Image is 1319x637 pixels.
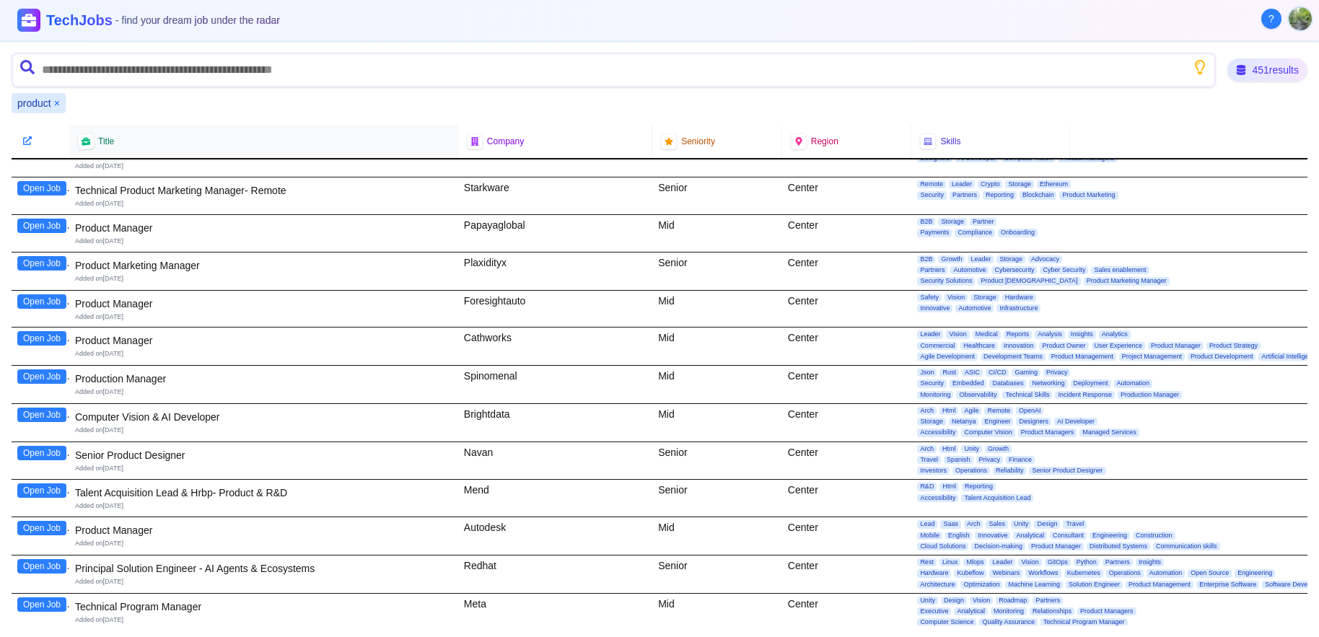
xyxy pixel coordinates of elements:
[1118,391,1182,399] span: Production Manager
[1005,581,1063,589] span: Machine Learning
[917,467,950,475] span: Investors
[1153,542,1220,550] span: Communication skills
[652,215,782,252] div: Mid
[998,229,1038,237] span: Onboarding
[17,181,66,196] button: Open Job
[458,594,652,631] div: Meta
[973,330,1001,338] span: Medical
[981,418,1013,426] span: Engineer
[75,349,452,359] div: Added on [DATE]
[938,218,967,226] span: Storage
[1077,607,1136,615] span: Product Managers
[944,456,973,464] span: Spanish
[75,296,452,311] div: Product Manager
[782,517,912,555] div: Center
[17,256,66,271] button: Open Job
[976,456,1004,464] span: Privacy
[54,96,60,110] button: Remove product filter
[962,369,983,377] span: ASIC
[1261,9,1281,29] button: About Techjobs
[1206,342,1261,350] span: Product Strategy
[652,555,782,593] div: Senior
[652,366,782,403] div: Mid
[1013,532,1047,540] span: Analytical
[1002,391,1052,399] span: Technical Skills
[75,274,452,284] div: Added on [DATE]
[955,304,994,312] span: Automotive
[917,330,943,338] span: Leader
[917,569,951,577] span: Hardware
[1064,569,1103,577] span: Kubernetes
[978,180,1003,188] span: Crypto
[939,483,959,491] span: Html
[961,494,1033,502] span: Talent Acquisition Lead
[940,520,961,528] span: Saas
[487,136,524,147] span: Company
[1035,330,1065,338] span: Analysis
[917,180,946,188] span: Remote
[652,517,782,555] div: Mid
[1018,429,1077,436] span: Product Managers
[75,448,452,462] div: Senior Product Designer
[811,136,838,147] span: Region
[75,387,452,397] div: Added on [DATE]
[1074,558,1100,566] span: Python
[1188,569,1232,577] span: Open Source
[115,14,280,26] span: - find your dream job under the radar
[975,532,1010,540] span: Innovative
[917,445,937,453] span: Arch
[17,597,66,612] button: Open Job
[458,480,652,517] div: Mend
[75,312,452,322] div: Added on [DATE]
[945,532,973,540] span: English
[954,569,986,577] span: Kubeflow
[1039,342,1088,350] span: Product Owner
[75,426,452,435] div: Added on [DATE]
[1092,342,1146,350] span: User Experience
[46,10,280,30] h1: TechJobs
[1068,330,1096,338] span: Insights
[917,304,952,312] span: Innovative
[782,252,912,290] div: Center
[917,618,976,626] span: Computer Science
[917,294,942,302] span: Safety
[979,618,1038,626] span: Quality Assurance
[1059,191,1118,199] span: Product Marketing
[75,615,452,625] div: Added on [DATE]
[458,555,652,593] div: Redhat
[17,369,66,384] button: Open Job
[960,342,998,350] span: Healthcare
[945,294,968,302] span: Vision
[949,418,979,426] span: Netanya
[1005,180,1034,188] span: Storage
[986,369,1009,377] span: CI/CD
[970,294,999,302] span: Storage
[75,221,452,235] div: Product Manager
[950,191,980,199] span: Partners
[1012,369,1040,377] span: Gaming
[1087,542,1150,550] span: Distributed Systems
[1025,569,1061,577] span: Workflows
[989,569,1022,577] span: Webinars
[917,379,947,387] span: Security
[75,162,452,171] div: Added on [DATE]
[917,607,951,615] span: Executive
[986,520,1008,528] span: Sales
[917,418,946,426] span: Storage
[917,597,938,605] span: Unity
[1018,558,1041,566] span: Vision
[1028,542,1084,550] span: Product Manager
[981,353,1046,361] span: Development Teams
[1227,58,1307,82] div: 451 results
[917,191,947,199] span: Security
[652,442,782,480] div: Senior
[1188,353,1256,361] span: Product Development
[917,429,958,436] span: Accessibility
[1054,418,1097,426] span: AI Developer
[991,607,1027,615] span: Monitoring
[652,252,782,290] div: Senior
[98,136,114,147] span: Title
[985,445,1012,453] span: Growth
[955,229,995,237] span: Compliance
[939,407,959,415] span: Html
